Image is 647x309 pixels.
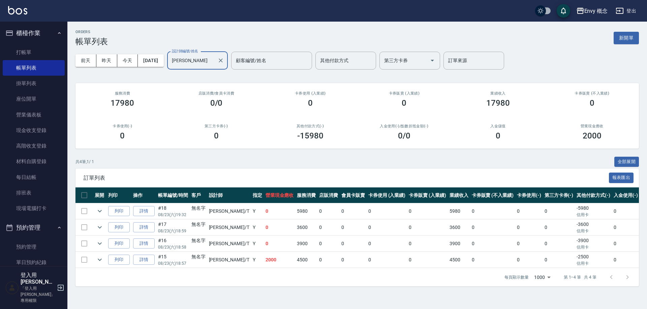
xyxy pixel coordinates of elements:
td: 0 [317,252,340,268]
a: 詳情 [133,238,155,249]
td: 3600 [448,220,470,235]
td: #18 [156,203,190,219]
td: 0 [340,203,367,219]
p: 信用卡 [577,260,610,266]
td: 0 [407,220,448,235]
h3: 服務消費 [84,91,161,96]
button: 列印 [108,222,130,233]
th: 入金使用(-) [612,187,640,203]
td: 3600 [295,220,317,235]
h3: 0 [120,131,125,140]
h3: 17980 [111,98,134,108]
a: 座位開單 [3,91,65,107]
h3: 0 [402,98,406,108]
td: 0 [612,252,640,268]
button: 前天 [75,54,96,67]
div: Envy 概念 [584,7,608,15]
td: 0 [515,203,543,219]
th: 卡券使用(-) [515,187,543,203]
td: 0 [264,220,296,235]
h3: 0 [590,98,594,108]
td: 0 [407,236,448,252]
td: 0 [340,252,367,268]
button: 登出 [613,5,639,17]
th: 指定 [251,187,264,203]
td: 4500 [448,252,470,268]
td: 0 [317,220,340,235]
td: [PERSON_NAME] /T [207,220,251,235]
td: 0 [367,236,407,252]
h2: 業績收入 [459,91,537,96]
a: 營業儀表板 [3,107,65,123]
p: 信用卡 [577,244,610,250]
td: 0 [340,220,367,235]
button: expand row [95,222,105,232]
a: 每日結帳 [3,170,65,185]
th: 卡券使用 (入業績) [367,187,407,203]
a: 帳單列表 [3,60,65,76]
a: 詳情 [133,222,155,233]
td: 0 [612,203,640,219]
p: 信用卡 [577,228,610,234]
h3: 0 [496,131,500,140]
th: 店販消費 [317,187,340,203]
div: 1000 [531,268,553,286]
th: 第三方卡券(-) [543,187,575,203]
td: -2500 [575,252,612,268]
td: -5980 [575,203,612,219]
td: 0 [470,220,515,235]
td: #17 [156,220,190,235]
th: 展開 [93,187,106,203]
button: 新開單 [614,32,639,44]
th: 列印 [106,187,131,203]
td: 0 [515,252,543,268]
p: 信用卡 [577,212,610,218]
td: 0 [470,203,515,219]
td: [PERSON_NAME] /T [207,236,251,252]
th: 業績收入 [448,187,470,203]
button: expand row [95,255,105,265]
td: -3600 [575,220,612,235]
h3: 帳單列表 [75,37,108,46]
td: #15 [156,252,190,268]
a: 新開單 [614,34,639,41]
td: 0 [515,236,543,252]
td: -3900 [575,236,612,252]
h2: 卡券使用 (入業績) [271,91,349,96]
th: 設計師 [207,187,251,203]
button: 今天 [117,54,138,67]
th: 卡券販賣 (不入業績) [470,187,515,203]
div: 無名字 [191,237,206,244]
p: 「登入用[PERSON_NAME]」專用權限 [21,285,55,304]
a: 預約管理 [3,239,65,255]
td: 0 [515,220,543,235]
button: 全部展開 [614,157,639,167]
h2: 卡券販賣 (不入業績) [553,91,631,96]
button: [DATE] [138,54,163,67]
a: 打帳單 [3,45,65,60]
h2: 營業現金應收 [553,124,631,128]
td: 4500 [295,252,317,268]
td: 0 [612,236,640,252]
td: 0 [543,236,575,252]
a: 材料自購登錄 [3,154,65,169]
td: 0 [340,236,367,252]
button: Open [427,55,438,66]
th: 帳單編號/時間 [156,187,190,203]
th: 會員卡販賣 [340,187,367,203]
a: 詳情 [133,206,155,216]
td: 0 [264,236,296,252]
h2: 入金使用(-) /點數折抵金額(-) [365,124,443,128]
td: 2000 [264,252,296,268]
h2: 卡券使用(-) [84,124,161,128]
button: expand row [95,206,105,216]
a: 掛單列表 [3,76,65,91]
button: 列印 [108,238,130,249]
img: Person [5,281,19,294]
td: Y [251,252,264,268]
th: 營業現金應收 [264,187,296,203]
button: 昨天 [96,54,117,67]
button: 報表匯出 [609,173,634,183]
div: 無名字 [191,221,206,228]
h3: 0 [214,131,219,140]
